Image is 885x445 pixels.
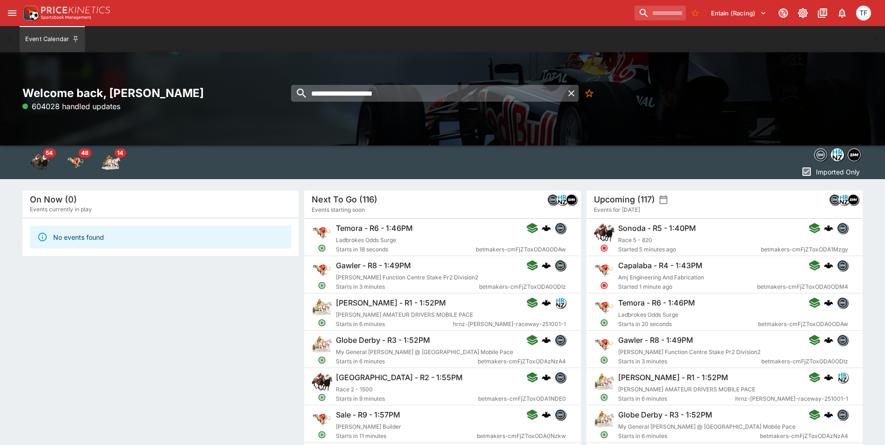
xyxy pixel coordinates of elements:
[798,164,863,179] button: Imported Only
[336,282,479,292] span: Starts in 3 minutes
[824,298,833,307] div: cerberus
[831,149,843,161] img: hrnz.png
[542,223,551,233] img: logo-cerberus.svg
[336,357,478,366] span: Starts in 6 minutes
[837,409,848,420] div: betmakers
[312,194,377,205] h5: Next To Go (116)
[555,223,565,233] img: betmakers.png
[566,194,577,205] div: samemeetingmulti
[824,335,833,345] img: logo-cerberus.svg
[618,431,760,441] span: Starts in 6 minutes
[816,167,860,177] p: Imported Only
[618,282,757,292] span: Started 1 minute ago
[555,298,565,308] img: hrnz.png
[41,7,110,14] img: PriceKinetics
[566,195,577,205] img: samemeetingmulti.png
[312,409,332,430] img: greyhound_racing.png
[618,298,695,308] h6: Temora - R6 - 1:46PM
[31,153,49,172] div: Horse Racing
[66,153,85,172] div: Greyhound Racing
[837,223,848,233] img: betmakers.png
[618,386,755,393] span: [PERSON_NAME] AMATEUR DRIVERS MOBILE PACE
[555,409,566,420] div: betmakers
[336,423,401,430] span: [PERSON_NAME] Builder
[824,223,833,233] img: logo-cerberus.svg
[837,222,848,234] div: betmakers
[594,194,655,205] h5: Upcoming (117)
[837,335,848,345] img: betmakers.png
[856,6,871,21] div: Tom Flynn
[824,261,833,270] img: logo-cerberus.svg
[312,260,332,280] img: greyhound_racing.png
[453,320,566,329] span: hrnz-addington-raceway-251001-1
[312,372,332,392] img: horse_racing.png
[794,5,811,21] button: Toggle light/dark mode
[476,245,566,254] span: betmakers-cmFjZToxODA0ODAw
[102,153,120,172] div: Harness Racing
[618,335,693,345] h6: Gawler - R8 - 1:49PM
[318,431,327,439] svg: Open
[22,146,129,179] div: Event type filters
[336,261,411,271] h6: Gawler - R8 - 1:49PM
[594,334,614,355] img: greyhound_racing.png
[837,372,848,383] div: hrnz
[848,195,858,205] img: samemeetingmulti.png
[4,5,21,21] button: open drawer
[318,319,327,327] svg: Open
[542,298,551,307] img: logo-cerberus.svg
[555,334,566,346] div: betmakers
[618,311,678,318] span: Ladbrokes Odds Surge
[814,5,831,21] button: Documentation
[336,236,396,243] span: Ladbrokes Odds Surge
[555,372,566,383] div: betmakers
[618,274,704,281] span: Amj Engineering And Fabrication
[824,373,833,382] div: cerberus
[336,311,473,318] span: [PERSON_NAME] AMATEUR DRIVERS MOBILE PACE
[761,357,848,366] span: betmakers-cmFjZToxODA0ODIz
[824,410,833,419] img: logo-cerberus.svg
[20,26,85,52] button: Event Calendar
[53,229,104,246] div: No events found
[336,348,513,355] span: My General [PERSON_NAME] @ [GEOGRAPHIC_DATA] Mobile Pace
[705,6,772,21] button: Select Tenant
[618,236,652,243] span: Race 5 - 820
[837,260,848,271] div: betmakers
[824,261,833,270] div: cerberus
[555,410,565,420] img: betmakers.png
[312,297,332,318] img: harness_racing.png
[318,244,327,252] svg: Open
[336,410,400,420] h6: Sale - R9 - 1:57PM
[594,297,614,318] img: greyhound_racing.png
[557,195,567,205] img: hrnz.png
[824,373,833,382] img: logo-cerberus.svg
[761,245,848,254] span: betmakers-cmFjZToxODA1Mzgy
[542,335,551,345] div: cerberus
[557,194,568,205] div: hrnz
[21,4,39,22] img: PriceKinetics Logo
[542,223,551,233] div: cerberus
[594,222,614,243] img: horse_racing.png
[594,260,614,280] img: greyhound_racing.png
[829,195,840,205] img: betmakers.png
[618,357,761,366] span: Starts in 3 minutes
[757,282,848,292] span: betmakers-cmFjZToxODA0ODM4
[479,282,566,292] span: betmakers-cmFjZToxODA0ODIz
[114,148,126,158] span: 14
[824,223,833,233] div: cerberus
[336,394,478,403] span: Starts in 9 minutes
[618,423,795,430] span: My General [PERSON_NAME] @ [GEOGRAPHIC_DATA] Mobile Pace
[659,195,668,204] button: settings
[735,394,848,403] span: hrnz-addington-raceway-251001-1
[555,260,566,271] div: betmakers
[848,149,860,161] img: samemeetingmulti.png
[542,410,551,419] div: cerberus
[775,5,792,21] button: Connected to PK
[812,146,863,164] div: Event type filters
[542,335,551,345] img: logo-cerberus.svg
[336,298,446,308] h6: [PERSON_NAME] - R1 - 1:52PM
[594,409,614,430] img: harness_racing.png
[78,148,91,158] span: 48
[824,410,833,419] div: cerberus
[477,431,566,441] span: betmakers-cmFjZToxODA0Nzkw
[837,260,848,271] img: betmakers.png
